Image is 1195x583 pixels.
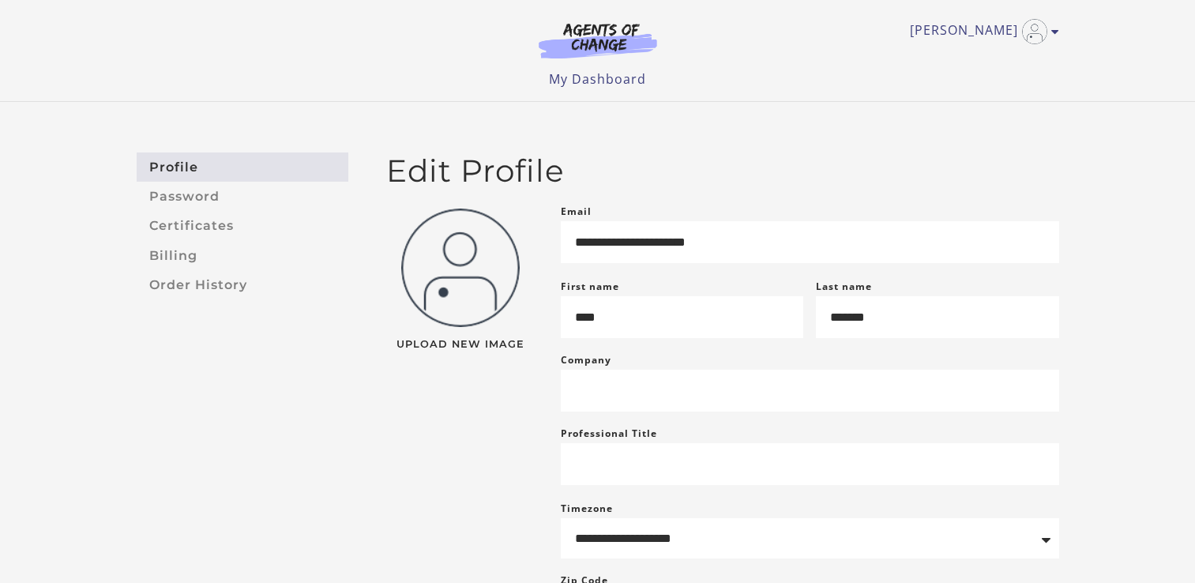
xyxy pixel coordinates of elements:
a: Order History [137,270,348,299]
img: Agents of Change Logo [522,22,674,58]
a: Profile [137,152,348,182]
a: Certificates [137,212,348,241]
h2: Edit Profile [386,152,1059,190]
a: Password [137,182,348,211]
span: Upload New Image [386,340,535,350]
label: Email [561,202,592,221]
label: Timezone [561,502,613,515]
label: First name [561,280,619,293]
label: Professional Title [561,424,657,443]
a: Billing [137,241,348,270]
a: Toggle menu [910,19,1051,44]
a: My Dashboard [549,70,646,88]
label: Last name [816,280,872,293]
label: Company [561,351,611,370]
